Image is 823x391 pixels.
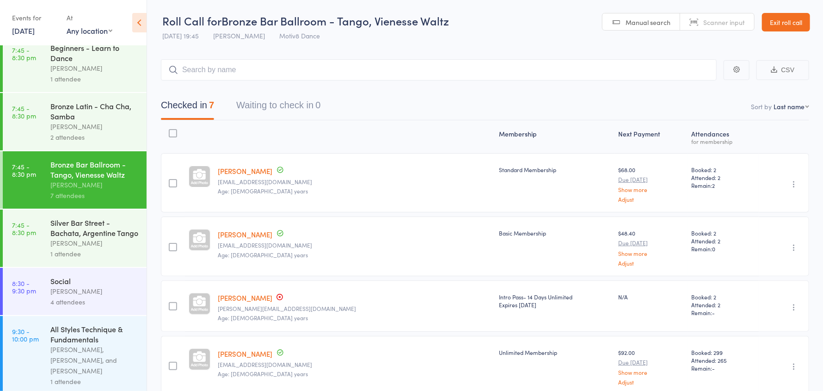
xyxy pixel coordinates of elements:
a: 7:45 -8:30 pmBronze Bar Ballroom - Tango, Vienesse Waltz[PERSON_NAME]7 attendees [3,151,147,209]
a: [PERSON_NAME] [218,293,272,303]
span: 0 [712,245,715,253]
a: Adjust [618,196,684,202]
div: Beginners - Learn to Dance [50,43,139,63]
span: [DATE] 19:45 [162,31,199,40]
a: Show more [618,369,684,375]
span: Attended: 2 [691,174,755,181]
div: Any location [67,25,112,36]
span: Booked: 299 [691,348,755,356]
span: 2 [712,181,715,189]
div: Unlimited Membership [499,348,611,356]
div: Standard Membership [499,166,611,174]
time: 9:30 - 10:00 pm [12,328,39,342]
div: Intro Pass- 14 Days Unlimited [499,293,611,309]
time: 7:45 - 8:30 pm [12,163,36,178]
div: $92.00 [618,348,684,385]
a: 7:45 -8:30 pmBronze Latin - Cha Cha, Samba[PERSON_NAME]2 attendees [3,93,147,150]
span: Age: [DEMOGRAPHIC_DATA] years [218,187,308,195]
time: 7:45 - 8:30 pm [12,221,36,236]
small: Jay@robinsonfamily.id.au [218,305,491,312]
span: Scanner input [703,18,745,27]
span: Remain: [691,245,755,253]
div: 4 attendees [50,297,139,307]
span: Remain: [691,181,755,189]
span: Attended: 2 [691,237,755,245]
div: Bronze Latin - Cha Cha, Samba [50,101,139,121]
span: Manual search [626,18,670,27]
button: CSV [756,60,809,80]
time: 8:30 - 9:30 pm [12,279,36,294]
small: anhen28@gmail.com [218,179,491,185]
div: Silver Bar Street - Bachata, Argentine Tango [50,217,139,238]
a: Adjust [618,260,684,266]
div: Atten­dances [688,124,759,149]
a: [DATE] [12,25,35,36]
span: Remain: [691,309,755,317]
label: Sort by [751,102,772,111]
span: Booked: 2 [691,293,755,301]
div: All Styles Technique & Fundamentals [50,324,139,344]
div: 7 attendees [50,190,139,201]
span: Age: [DEMOGRAPHIC_DATA] years [218,370,308,378]
a: 8:30 -9:30 pmSocial[PERSON_NAME]4 attendees [3,268,147,315]
a: [PERSON_NAME] [218,349,272,359]
span: Bronze Bar Ballroom - Tango, Vienesse Waltz [221,13,449,28]
button: Checked in7 [161,95,214,120]
div: Expires [DATE] [499,301,611,309]
a: [PERSON_NAME] [218,166,272,176]
div: Events for [12,10,57,25]
a: 7:45 -8:30 pmSilver Bar Street - Bachata, Argentine Tango[PERSON_NAME]1 attendee [3,210,147,267]
div: Bronze Bar Ballroom - Tango, Vienesse Waltz [50,159,139,180]
a: [PERSON_NAME] [218,230,272,239]
div: 2 attendees [50,132,139,143]
div: [PERSON_NAME] [50,121,139,132]
div: $68.00 [618,166,684,202]
small: Due [DATE] [618,240,684,246]
small: Due [DATE] [618,359,684,366]
a: Show more [618,250,684,256]
div: 1 attendee [50,74,139,84]
a: Adjust [618,379,684,385]
span: Attended: 265 [691,356,755,364]
div: [PERSON_NAME] [50,63,139,74]
div: [PERSON_NAME] [50,238,139,248]
span: [PERSON_NAME] [213,31,265,40]
div: N/A [618,293,684,301]
div: Social [50,276,139,286]
span: Attended: 2 [691,301,755,309]
span: Booked: 2 [691,166,755,174]
div: 1 attendee [50,376,139,387]
small: annettecohen05@gmail.com [218,242,491,248]
time: 7:45 - 8:30 pm [12,46,36,61]
a: Show more [618,186,684,192]
div: for membership [691,138,755,144]
div: [PERSON_NAME], [PERSON_NAME], and [PERSON_NAME] [50,344,139,376]
div: Basic Membership [499,229,611,237]
div: At [67,10,112,25]
div: Last name [774,102,805,111]
div: 7 [209,100,214,110]
div: 0 [315,100,320,110]
small: steph@robinsonfamily.id.au [218,361,491,368]
div: Next Payment [614,124,688,149]
div: [PERSON_NAME] [50,180,139,190]
time: 7:45 - 8:30 pm [12,105,36,119]
span: Age: [DEMOGRAPHIC_DATA] years [218,251,308,259]
a: 7:45 -8:30 pmBeginners - Learn to Dance[PERSON_NAME]1 attendee [3,35,147,92]
span: Motiv8 Dance [279,31,320,40]
span: Roll Call for [162,13,221,28]
a: Exit roll call [762,13,810,31]
span: Age: [DEMOGRAPHIC_DATA] years [218,314,308,322]
small: Due [DATE] [618,176,684,183]
div: $48.40 [618,229,684,266]
span: Booked: 2 [691,229,755,237]
button: Waiting to check in0 [236,95,320,120]
span: - [712,364,715,372]
div: Membership [495,124,614,149]
span: Remain: [691,364,755,372]
div: [PERSON_NAME] [50,286,139,297]
div: 1 attendee [50,248,139,259]
input: Search by name [161,59,717,81]
span: - [712,309,715,317]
